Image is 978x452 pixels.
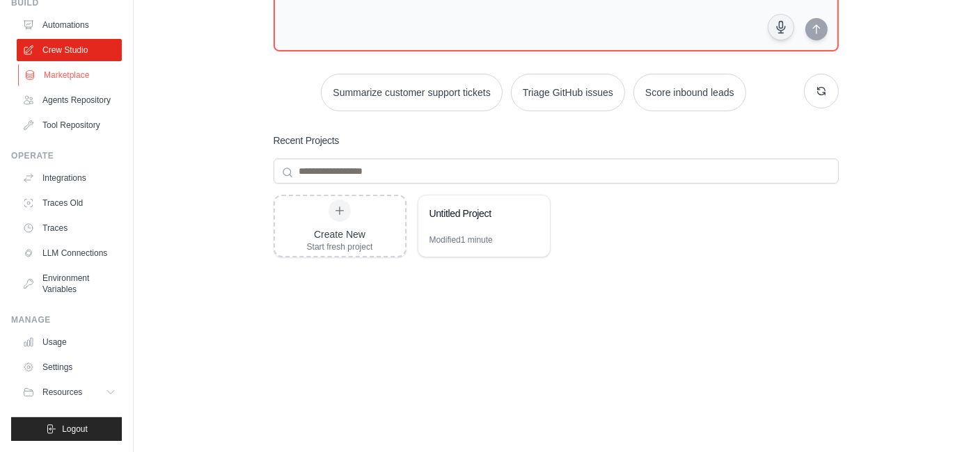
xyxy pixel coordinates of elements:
[307,227,373,241] div: Create New
[17,217,122,239] a: Traces
[17,89,122,111] a: Agents Repository
[511,74,625,111] button: Triage GitHub issues
[17,331,122,353] a: Usage
[274,134,340,147] h3: Recent Projects
[321,74,502,111] button: Summarize customer support tickets
[11,314,122,325] div: Manage
[768,14,794,40] button: Click to speak your automation idea
[17,114,122,136] a: Tool Repository
[17,192,122,214] a: Traces Old
[17,381,122,403] button: Resources
[17,356,122,378] a: Settings
[17,267,122,300] a: Environment Variables
[18,64,123,86] a: Marketplace
[429,207,525,220] div: Untitled Project
[42,387,82,398] span: Resources
[17,242,122,264] a: LLM Connections
[429,234,493,245] div: Modified 1 minute
[11,417,122,441] button: Logout
[17,14,122,36] a: Automations
[908,385,978,452] iframe: Chat Widget
[17,39,122,61] a: Crew Studio
[633,74,746,111] button: Score inbound leads
[804,74,839,108] button: Get new suggestions
[62,423,88,435] span: Logout
[307,241,373,252] div: Start fresh project
[17,167,122,189] a: Integrations
[11,150,122,161] div: Operate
